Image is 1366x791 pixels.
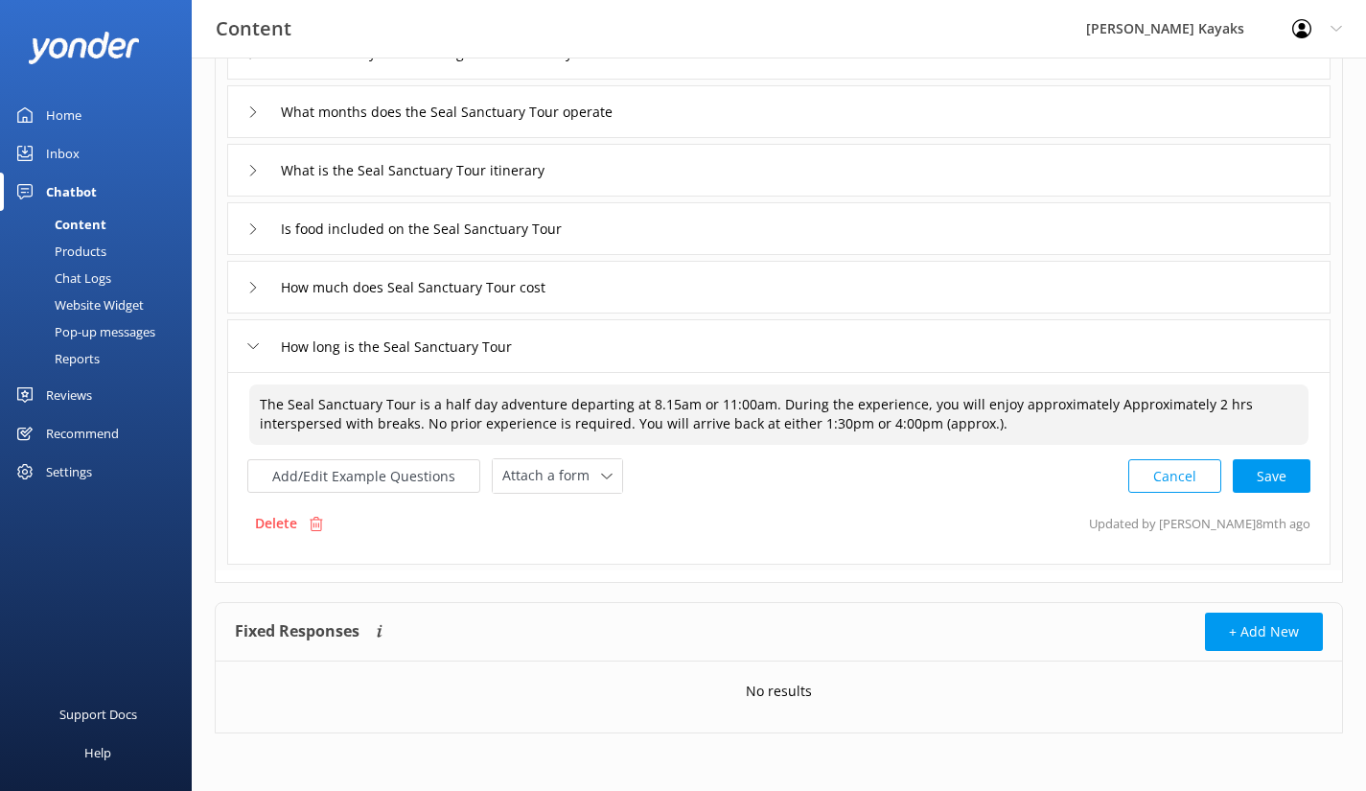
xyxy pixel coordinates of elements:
h3: Content [216,13,291,44]
div: Inbox [46,134,80,173]
div: Support Docs [59,695,137,733]
a: Pop-up messages [12,318,192,345]
textarea: The Seal Sanctuary Tour is a half day adventure departing at 8.15am or 11:00am. During the experi... [249,384,1308,445]
button: Cancel [1128,459,1221,493]
a: Website Widget [12,291,192,318]
div: Pop-up messages [12,318,155,345]
p: No results [746,681,812,702]
div: Chatbot [46,173,97,211]
div: Website Widget [12,291,144,318]
button: Save [1233,459,1310,493]
a: Chat Logs [12,265,192,291]
div: Home [46,96,81,134]
button: + Add New [1205,613,1323,651]
div: Recommend [46,414,119,453]
div: Chat Logs [12,265,111,291]
p: Updated by [PERSON_NAME] 8mth ago [1089,505,1310,542]
div: Reports [12,345,100,372]
img: yonder-white-logo.png [29,32,139,63]
p: Delete [255,513,297,534]
div: Help [84,733,111,772]
div: Products [12,238,106,265]
a: Products [12,238,192,265]
div: Reviews [46,376,92,414]
a: Content [12,211,192,238]
div: Content [12,211,106,238]
h4: Fixed Responses [235,613,359,651]
div: Settings [46,453,92,491]
a: Reports [12,345,192,372]
button: Add/Edit Example Questions [247,459,480,493]
span: Attach a form [502,465,601,486]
